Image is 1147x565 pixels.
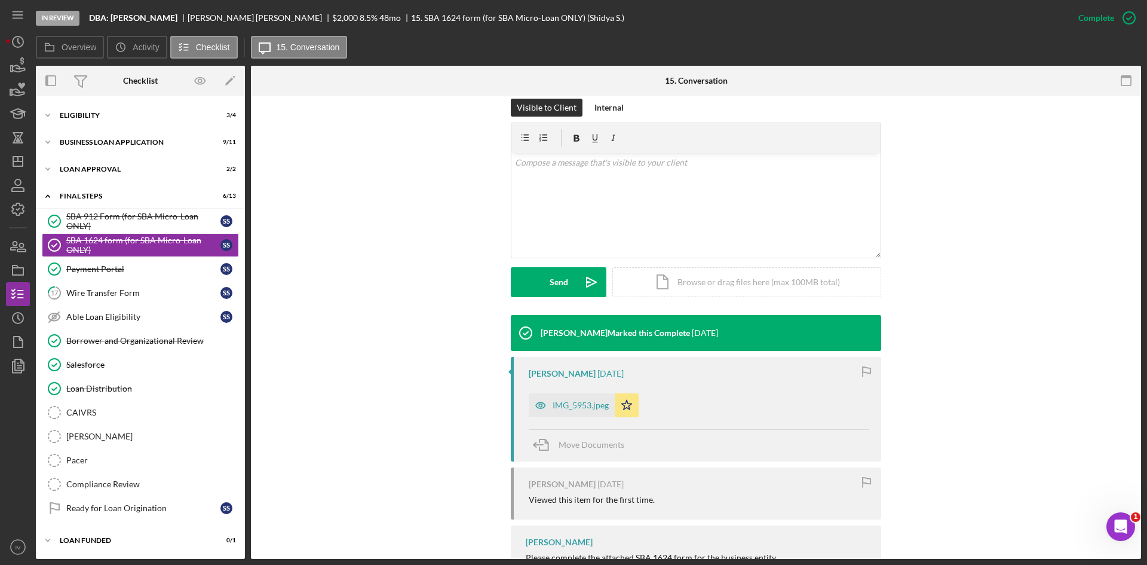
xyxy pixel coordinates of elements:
[66,432,238,441] div: [PERSON_NAME]
[360,13,378,23] div: 8.5 %
[42,233,239,257] a: SBA 1624 form (for SBA Micro-Loan ONLY)SS
[36,36,104,59] button: Overview
[66,212,220,231] div: SBA 912 Form (for SBA Micro-Loan ONLY)
[133,42,159,52] label: Activity
[66,312,220,322] div: Able Loan Eligibility
[214,166,236,173] div: 2 / 2
[42,209,239,233] a: SBA 912 Form (for SBA Micro-Loan ONLY)SS
[541,328,690,338] div: [PERSON_NAME] Marked this Complete
[66,384,238,393] div: Loan Distribution
[277,42,340,52] label: 15. Conversation
[529,369,596,378] div: [PERSON_NAME]
[42,257,239,281] a: Payment PortalSS
[529,480,596,489] div: [PERSON_NAME]
[1066,6,1141,30] button: Complete
[42,496,239,520] a: Ready for Loan OriginationSS
[511,99,582,117] button: Visible to Client
[42,472,239,496] a: Compliance Review
[42,281,239,305] a: 17Wire Transfer FormSS
[220,502,232,514] div: S S
[107,36,167,59] button: Activity
[42,377,239,401] a: Loan Distribution
[220,287,232,299] div: S S
[1131,512,1140,522] span: 1
[60,537,206,544] div: LOAN FUNDED
[66,408,238,417] div: CAIVRS
[665,76,728,85] div: 15. Conversation
[517,99,576,117] div: Visible to Client
[170,36,238,59] button: Checklist
[214,537,236,544] div: 0 / 1
[597,480,624,489] time: 2025-09-18 22:33
[66,236,220,255] div: SBA 1624 form (for SBA Micro-Loan ONLY)
[66,288,220,298] div: Wire Transfer Form
[1078,6,1114,30] div: Complete
[89,13,177,23] b: DBA: [PERSON_NAME]
[66,360,238,369] div: Salesforce
[511,267,606,297] button: Send
[42,305,239,329] a: Able Loan EligibilitySS
[526,537,593,547] div: [PERSON_NAME]
[66,264,220,274] div: Payment Portal
[526,553,777,563] div: Please complete the attached SBA 1624 form for the business entity.
[588,99,630,117] button: Internal
[62,42,96,52] label: Overview
[553,401,609,410] div: IMG_5953.jpeg
[251,36,348,59] button: 15. Conversation
[66,456,238,465] div: Pacer
[214,193,236,200] div: 6 / 13
[196,42,230,52] label: Checklist
[15,544,21,551] text: IV
[529,495,655,505] div: Viewed this item for the first time.
[42,353,239,377] a: Salesforce
[123,76,158,85] div: Checklist
[214,112,236,119] div: 3 / 4
[559,439,624,450] span: Move Documents
[379,13,401,23] div: 48 mo
[6,535,30,559] button: IV
[66,336,238,346] div: Borrower and Organizational Review
[220,311,232,323] div: S S
[411,13,624,23] div: 15. SBA 1624 form (for SBA Micro-Loan ONLY) (Shidya S.)
[529,393,639,417] button: IMG_5953.jpeg
[529,430,636,460] button: Move Documents
[692,328,718,338] time: 2025-09-19 15:58
[594,99,624,117] div: Internal
[42,448,239,472] a: Pacer
[51,289,59,297] tspan: 17
[60,139,206,146] div: BUSINESS LOAN APPLICATION
[66,480,238,489] div: Compliance Review
[42,329,239,353] a: Borrower and Organizational Review
[597,369,624,378] time: 2025-09-18 22:57
[42,401,239,424] a: CAIVRS
[42,424,239,448] a: [PERSON_NAME]
[36,11,79,26] div: In Review
[550,267,568,297] div: Send
[60,166,206,173] div: Loan Approval
[220,239,232,251] div: S S
[214,139,236,146] div: 9 / 11
[220,263,232,275] div: S S
[188,13,332,23] div: [PERSON_NAME] [PERSON_NAME]
[332,13,358,23] div: $2,000
[60,193,206,200] div: Final Steps
[66,503,220,513] div: Ready for Loan Origination
[220,215,232,227] div: S S
[60,112,206,119] div: Eligibility
[1106,512,1135,541] iframe: Intercom live chat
